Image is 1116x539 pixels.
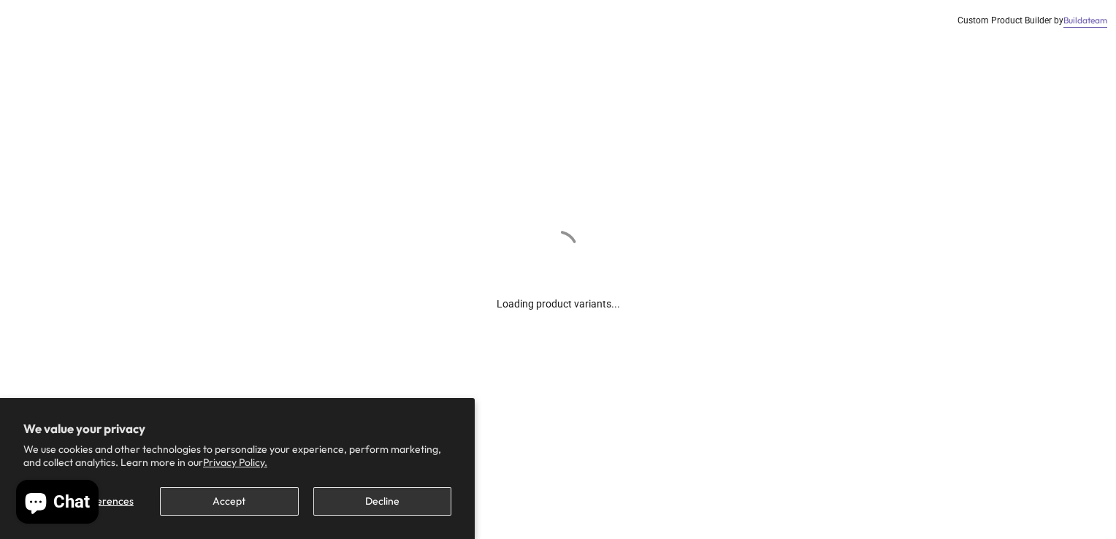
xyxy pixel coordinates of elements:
[160,487,298,516] button: Accept
[313,487,451,516] button: Decline
[497,274,620,312] div: Loading product variants...
[203,456,267,469] a: Privacy Policy.
[12,480,103,527] inbox-online-store-chat: Shopify online store chat
[23,421,451,436] h2: We value your privacy
[23,443,451,469] p: We use cookies and other technologies to personalize your experience, perform marketing, and coll...
[1063,15,1107,27] a: Buildateam
[958,15,1107,27] div: Custom Product Builder by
